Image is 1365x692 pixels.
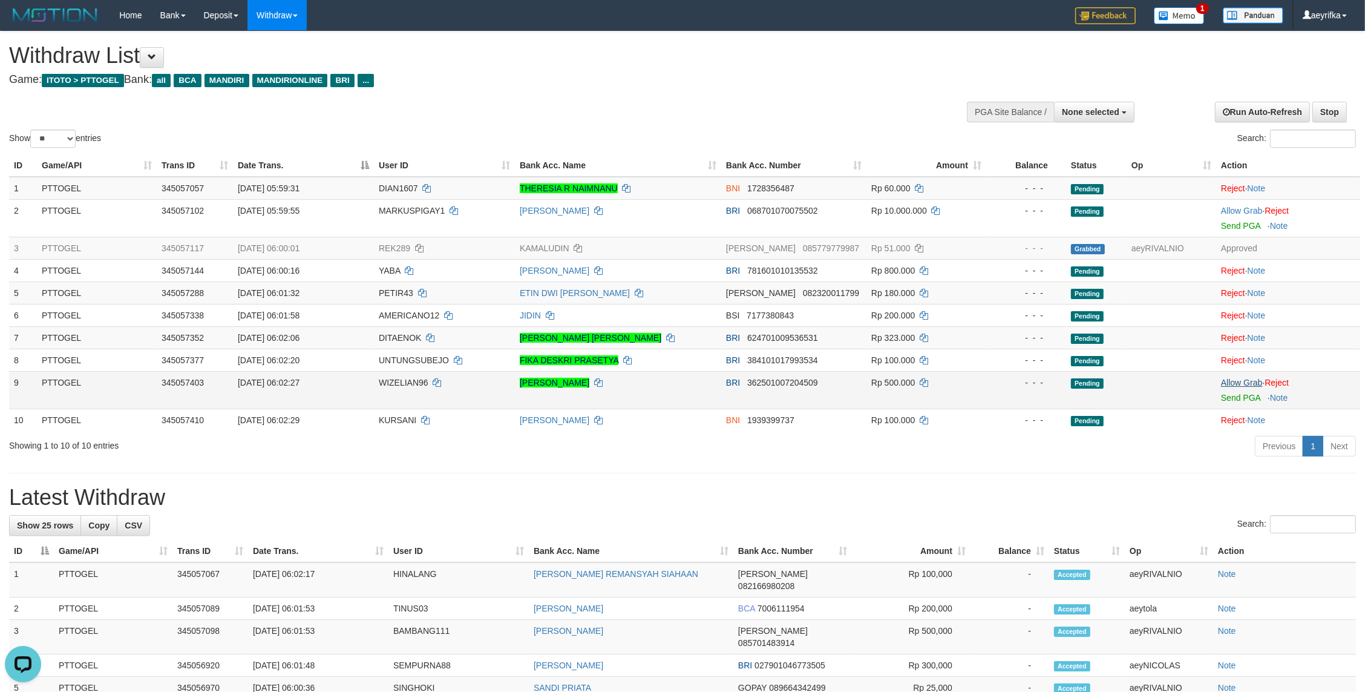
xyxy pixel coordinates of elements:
span: 345057338 [162,311,204,320]
span: all [152,74,171,87]
td: PTTOGEL [37,282,157,304]
span: REK289 [379,243,410,253]
span: Copy 1939399737 to clipboard [747,415,794,425]
td: Rp 300,000 [852,654,971,677]
th: Status [1066,154,1127,177]
span: Pending [1071,416,1104,426]
label: Show entries [9,130,101,148]
div: - - - [991,332,1061,344]
div: - - - [991,287,1061,299]
a: [PERSON_NAME] REMANSYAH SIAHAAN [534,569,698,579]
td: · [1216,371,1360,409]
span: [DATE] 06:01:58 [238,311,300,320]
span: BRI [726,355,740,365]
span: BRI [726,266,740,275]
span: [DATE] 06:00:16 [238,266,300,275]
td: SEMPURNA88 [388,654,529,677]
td: aeytola [1125,598,1213,620]
td: - [971,620,1049,654]
div: Showing 1 to 10 of 10 entries [9,435,560,452]
div: - - - [991,205,1061,217]
a: Note [1248,355,1266,365]
span: Pending [1071,266,1104,277]
span: BCA [174,74,201,87]
span: BRI [738,661,752,670]
span: Pending [1071,378,1104,389]
span: Rp 100.000 [871,355,915,365]
a: Copy [80,515,117,536]
span: 345057377 [162,355,204,365]
td: · [1216,199,1360,237]
span: Accepted [1054,627,1090,637]
a: Note [1218,569,1236,579]
span: Rp 500.000 [871,378,915,387]
span: [DATE] 06:02:27 [238,378,300,387]
input: Search: [1270,515,1356,533]
div: - - - [991,242,1061,254]
img: Feedback.jpg [1075,7,1136,24]
th: Op: activate to sort column ascending [1127,154,1216,177]
a: Reject [1221,311,1245,320]
td: Rp 200,000 [852,598,971,620]
td: 4 [9,259,37,282]
th: Game/API: activate to sort column ascending [37,154,157,177]
span: Rp 51.000 [871,243,911,253]
span: BRI [726,333,740,343]
span: YABA [379,266,401,275]
span: Copy 7177380843 to clipboard [747,311,794,320]
td: aeyRIVALNIO [1127,237,1216,259]
span: Copy 7006111954 to clipboard [758,604,805,613]
span: Rp 800.000 [871,266,915,275]
span: Rp 323.000 [871,333,915,343]
span: Accepted [1054,661,1090,671]
td: PTTOGEL [37,326,157,349]
span: Copy 082320011799 to clipboard [803,288,859,298]
th: Amount: activate to sort column ascending [852,540,971,562]
a: Note [1248,183,1266,193]
span: KURSANI [379,415,416,425]
label: Search: [1237,130,1356,148]
td: [DATE] 06:01:53 [248,598,388,620]
span: Rp 10.000.000 [871,206,927,216]
td: aeyRIVALNIO [1125,562,1213,598]
a: Reject [1221,288,1245,298]
a: [PERSON_NAME] [534,661,603,670]
span: Copy 085701483914 to clipboard [738,638,794,648]
span: BNI [726,183,740,193]
label: Search: [1237,515,1356,533]
span: BNI [726,415,740,425]
th: Bank Acc. Name: activate to sort column ascending [529,540,733,562]
td: [DATE] 06:01:53 [248,620,388,654]
td: 3 [9,620,54,654]
span: Copy 082166980208 to clipboard [738,581,794,591]
a: [PERSON_NAME] [520,266,589,275]
span: Rp 200.000 [871,311,915,320]
span: Pending [1071,289,1104,299]
span: BRI [330,74,354,87]
span: Copy 085779779987 to clipboard [803,243,859,253]
td: 7 [9,326,37,349]
td: · [1216,326,1360,349]
span: 345057102 [162,206,204,216]
td: · [1216,304,1360,326]
a: Note [1218,661,1236,670]
span: Pending [1071,356,1104,366]
td: PTTOGEL [54,598,172,620]
td: aeyRIVALNIO [1125,620,1213,654]
th: Date Trans.: activate to sort column ascending [248,540,388,562]
td: 9 [9,371,37,409]
td: [DATE] 06:01:48 [248,654,388,677]
td: 2 [9,199,37,237]
td: 345056920 [172,654,248,677]
td: Approved [1216,237,1360,259]
span: Rp 100.000 [871,415,915,425]
span: Pending [1071,184,1104,194]
a: Note [1248,415,1266,425]
a: CSV [117,515,150,536]
span: None selected [1062,107,1119,117]
th: Trans ID: activate to sort column ascending [172,540,248,562]
a: Show 25 rows [9,515,81,536]
span: MANDIRI [205,74,249,87]
span: BCA [738,604,755,613]
a: Previous [1255,436,1303,456]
